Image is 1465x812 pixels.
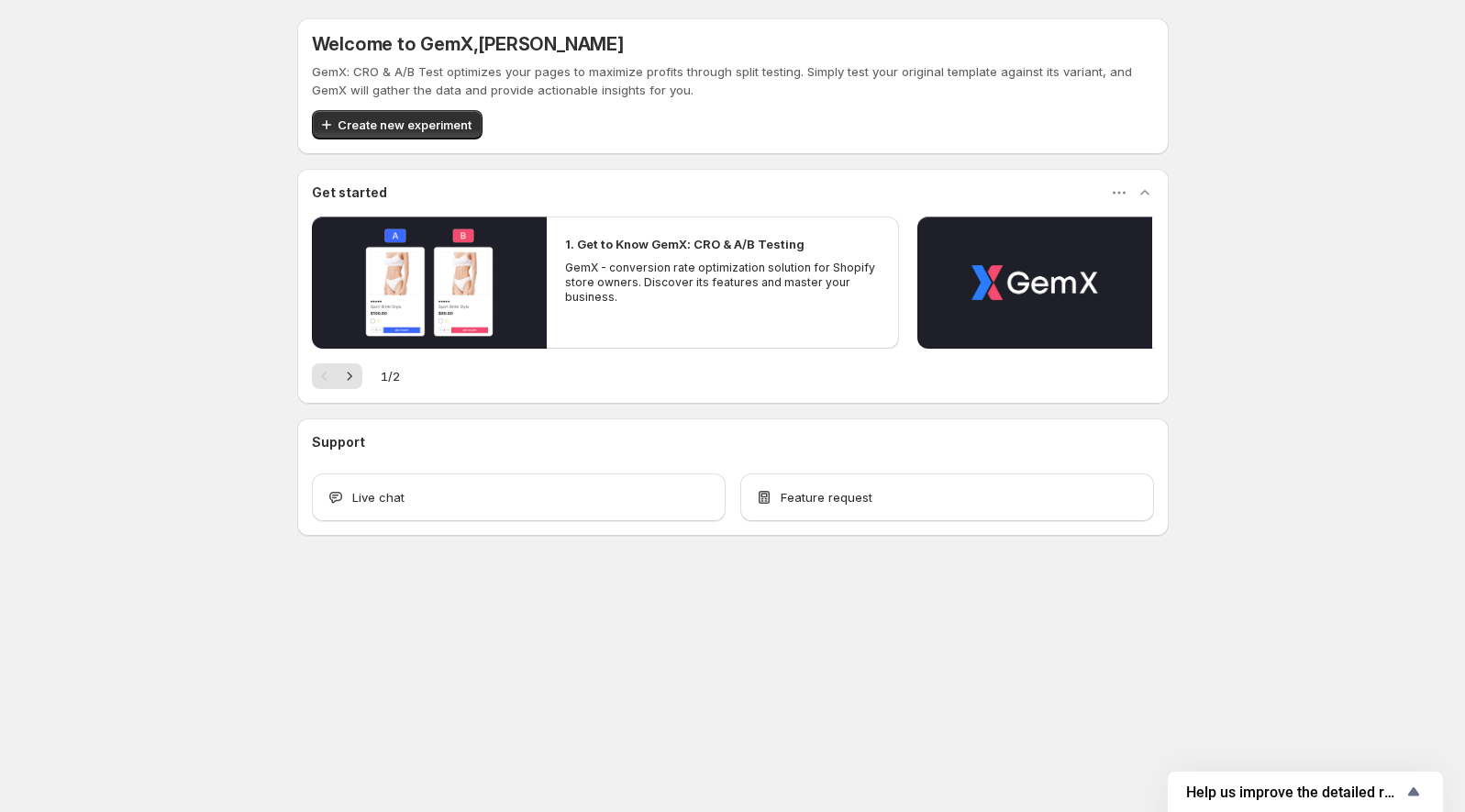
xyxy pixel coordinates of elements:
span: Feature request [781,488,872,506]
p: GemX - conversion rate optimization solution for Shopify store owners. Discover its features and ... [565,261,881,305]
span: Create new experiment [338,116,472,134]
button: Play video [312,217,547,349]
button: Play video [917,217,1152,349]
nav: Pagination [312,363,362,389]
h3: Support [312,433,365,451]
button: Next [337,363,362,389]
span: Live chat [352,488,405,506]
button: Create new experiment [312,110,483,139]
span: Help us improve the detailed report for A/B campaigns [1186,784,1403,801]
p: GemX: CRO & A/B Test optimizes your pages to maximize profits through split testing. Simply test ... [312,62,1154,99]
h2: 1. Get to Know GemX: CRO & A/B Testing [565,235,805,253]
h3: Get started [312,184,387,202]
span: , [PERSON_NAME] [473,33,624,55]
h5: Welcome to GemX [312,33,624,55]
span: 1 / 2 [381,367,400,385]
button: Show survey - Help us improve the detailed report for A/B campaigns [1186,781,1425,803]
